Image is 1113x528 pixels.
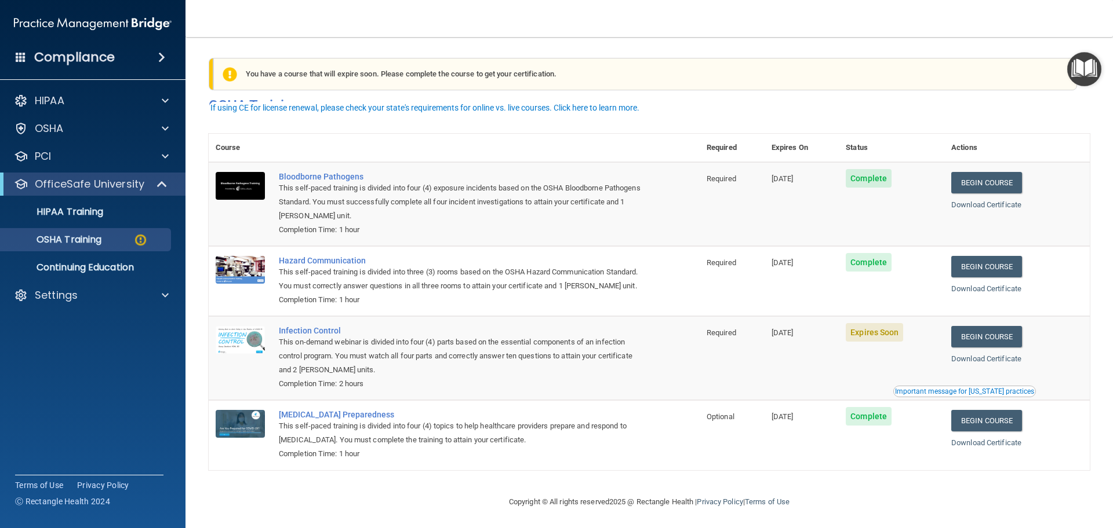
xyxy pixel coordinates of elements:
span: [DATE] [772,412,794,421]
a: PCI [14,149,169,163]
img: exclamation-circle-solid-warning.7ed2984d.png [223,67,237,82]
a: Begin Course [951,410,1022,431]
div: This on-demand webinar is divided into four (4) parts based on the essential components of an inf... [279,335,642,377]
button: Read this if you are a dental practitioner in the state of CA [893,386,1036,397]
a: OfficeSafe University [14,177,168,191]
a: Privacy Policy [697,497,743,506]
div: This self-paced training is divided into four (4) exposure incidents based on the OSHA Bloodborne... [279,181,642,223]
p: OSHA [35,122,64,135]
span: Ⓒ Rectangle Health 2024 [15,496,110,507]
span: [DATE] [772,174,794,183]
button: Open Resource Center [1067,52,1101,86]
div: Important message for [US_STATE] practices [895,388,1034,395]
a: OSHA [14,122,169,135]
a: Bloodborne Pathogens [279,172,642,181]
div: Completion Time: 1 hour [279,293,642,307]
span: Required [707,174,736,183]
a: Terms of Use [15,479,63,491]
p: Settings [35,288,78,302]
span: Optional [707,412,734,421]
span: Expires Soon [846,323,903,342]
th: Status [839,134,944,162]
span: Complete [846,169,892,188]
span: Complete [846,253,892,272]
span: Required [707,328,736,337]
th: Actions [944,134,1090,162]
p: OfficeSafe University [35,177,144,191]
a: Download Certificate [951,200,1021,209]
a: Terms of Use [745,497,790,506]
span: [DATE] [772,258,794,267]
a: Download Certificate [951,354,1021,363]
p: OSHA Training [8,234,101,245]
span: [DATE] [772,328,794,337]
div: Completion Time: 1 hour [279,223,642,237]
th: Required [700,134,765,162]
a: Download Certificate [951,438,1021,447]
span: Complete [846,407,892,426]
div: This self-paced training is divided into four (4) topics to help healthcare providers prepare and... [279,419,642,447]
a: Begin Course [951,326,1022,347]
a: [MEDICAL_DATA] Preparedness [279,410,642,419]
div: If using CE for license renewal, please check your state's requirements for online vs. live cours... [210,104,639,112]
p: Continuing Education [8,262,166,273]
span: Required [707,258,736,267]
img: PMB logo [14,12,172,35]
a: Settings [14,288,169,302]
p: PCI [35,149,51,163]
a: Begin Course [951,256,1022,277]
div: You have a course that will expire soon. Please complete the course to get your certification. [213,58,1077,90]
a: Begin Course [951,172,1022,193]
div: Completion Time: 2 hours [279,377,642,391]
th: Course [209,134,272,162]
a: HIPAA [14,94,169,108]
h4: OSHA Training [209,97,1090,113]
div: Copyright © All rights reserved 2025 @ Rectangle Health | | [438,483,861,520]
iframe: Drift Widget Chat Controller [912,446,1099,492]
p: HIPAA [35,94,64,108]
div: This self-paced training is divided into three (3) rooms based on the OSHA Hazard Communication S... [279,265,642,293]
p: HIPAA Training [8,206,103,218]
h4: Compliance [34,49,115,65]
button: If using CE for license renewal, please check your state's requirements for online vs. live cours... [209,102,641,113]
a: Hazard Communication [279,256,642,265]
a: Privacy Policy [77,479,129,491]
img: warning-circle.0cc9ac19.png [133,233,148,247]
a: Infection Control [279,326,642,335]
div: Completion Time: 1 hour [279,447,642,461]
a: Download Certificate [951,284,1021,293]
th: Expires On [765,134,839,162]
